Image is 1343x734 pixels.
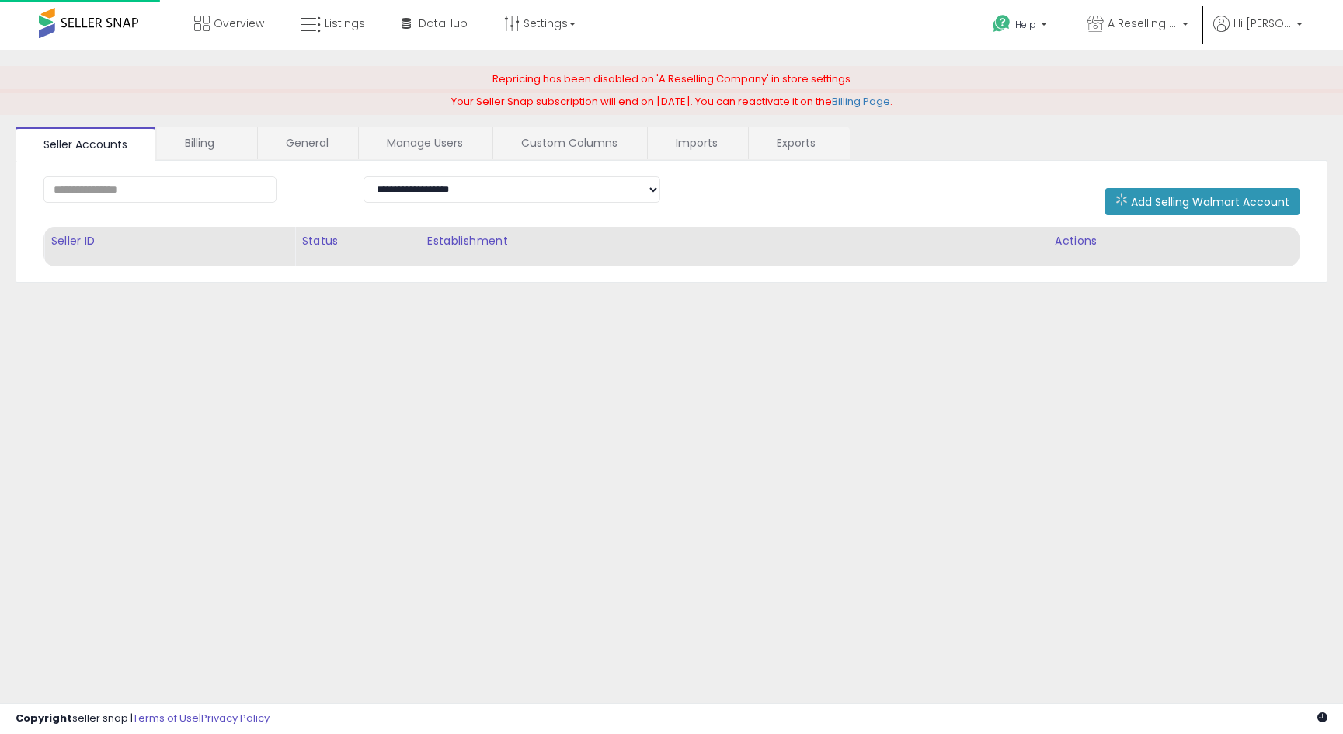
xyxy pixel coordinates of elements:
i: Get Help [992,14,1011,33]
a: Billing Page [832,94,890,109]
a: Custom Columns [493,127,645,159]
a: Billing [157,127,256,159]
span: Hi [PERSON_NAME] [1233,16,1292,31]
a: Manage Users [359,127,491,159]
a: Help [980,2,1063,50]
a: Hi [PERSON_NAME] [1213,16,1303,50]
div: seller snap | | [16,711,270,726]
span: Listings [325,16,365,31]
a: General [258,127,357,159]
span: DataHub [419,16,468,31]
div: Actions [1055,233,1293,249]
a: Exports [749,127,848,159]
a: Imports [648,127,746,159]
span: Your Seller Snap subscription will end on [DATE]. You can reactivate it on the . [451,94,892,109]
a: Privacy Policy [201,711,270,725]
span: Overview [214,16,264,31]
strong: Copyright [16,711,72,725]
span: Help [1015,18,1036,31]
div: Status [301,233,414,249]
a: Seller Accounts [16,127,155,161]
span: A Reselling Company [1108,16,1178,31]
div: Establishment [427,233,1042,249]
button: Add Selling Walmart Account [1105,188,1300,215]
span: Add Selling Walmart Account [1131,194,1289,210]
div: Seller ID [50,233,288,249]
a: Terms of Use [133,711,199,725]
span: Repricing has been disabled on 'A Reselling Company' in store settings [492,71,851,86]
